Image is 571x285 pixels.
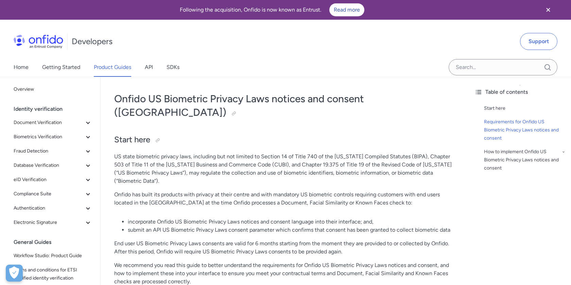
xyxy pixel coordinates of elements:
span: eID Verification [14,176,84,184]
div: Cookie Preferences [6,265,23,282]
div: General Guides [14,235,98,249]
a: SDKs [167,58,179,77]
span: Fraud Detection [14,147,84,155]
span: Electronic Signature [14,218,84,227]
a: Start here [484,104,566,112]
div: Identity verification [14,102,98,116]
button: Biometrics Verification [11,130,95,144]
button: Electronic Signature [11,216,95,229]
img: Onfido Logo [14,35,63,48]
a: Product Guides [94,58,131,77]
span: Authentication [14,204,84,212]
span: Compliance Suite [14,190,84,198]
input: Onfido search input field [449,59,557,75]
button: Document Verification [11,116,95,129]
span: Biometrics Verification [14,133,84,141]
h1: Onfido US Biometric Privacy Laws notices and consent ([GEOGRAPHIC_DATA]) [114,92,455,119]
span: Workflow Studio: Product Guide [14,252,92,260]
p: Onfido has built its products with privacy at their centre and with mandatory US biometric contro... [114,191,455,207]
li: submit an API US Biometric Privacy Laws consent parameter which confirms that consent has been gr... [128,226,455,234]
span: Overview [14,85,92,93]
div: Following the acquisition, Onfido is now known as Entrust. [8,3,536,16]
span: Database Verification [14,161,84,170]
a: Workflow Studio: Product Guide [11,249,95,263]
a: API [145,58,153,77]
button: Fraud Detection [11,144,95,158]
button: eID Verification [11,173,95,186]
button: Compliance Suite [11,187,95,201]
a: How to implement Onfido US Biometric Privacy Laws notices and consent [484,148,566,172]
a: Overview [11,83,95,96]
a: Requirements for Onfido US Biometric Privacy Laws notices and consent [484,118,566,142]
button: Open Preferences [6,265,23,282]
a: Support [520,33,557,50]
span: Document Verification [14,119,84,127]
h1: Developers [72,36,113,47]
button: Close banner [536,1,561,18]
svg: Close banner [544,6,552,14]
button: Authentication [11,201,95,215]
a: Home [14,58,29,77]
li: incorporate Onfido US Biometric Privacy Laws notices and consent language into their interface; and, [128,218,455,226]
div: Table of contents [474,88,566,96]
a: Terms and conditions for ETSI certified identity verification [11,263,95,285]
h2: Start here [114,134,455,146]
p: End user US Biometric Privacy Laws consents are valid for 6 months starting from the moment they ... [114,239,455,256]
span: Terms and conditions for ETSI certified identity verification [14,266,92,282]
a: Getting Started [42,58,80,77]
button: Database Verification [11,159,95,172]
a: Read more [329,3,364,16]
p: US state biometric privacy laws, including but not limited to Section 14 of Title 740 of the [US_... [114,153,455,185]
